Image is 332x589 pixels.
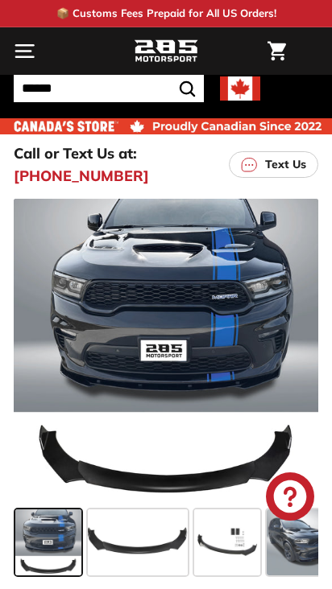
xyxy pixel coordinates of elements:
inbox-online-store-chat: Shopify online store chat [261,472,319,525]
img: Logo_285_Motorsport_areodynamics_components [134,38,198,65]
a: Text Us [229,151,318,178]
p: 📦 Customs Fees Prepaid for All US Orders! [56,6,276,22]
p: Text Us [265,156,306,173]
a: Cart [259,28,294,74]
p: Call or Text Us at: [14,142,137,164]
a: [PHONE_NUMBER] [14,165,149,187]
input: Search [14,75,204,102]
